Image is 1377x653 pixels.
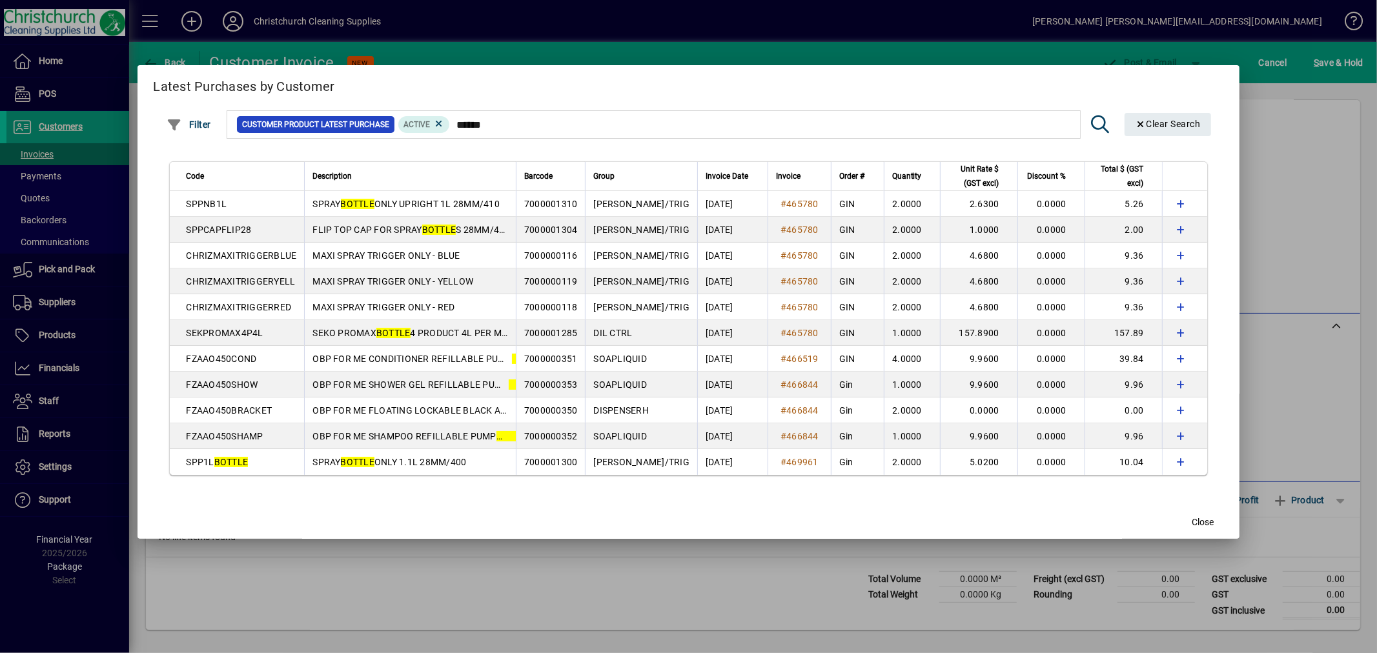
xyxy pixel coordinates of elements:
[524,457,578,467] span: 7000001300
[940,243,1017,268] td: 4.6800
[697,397,768,423] td: [DATE]
[786,276,819,286] span: 465780
[312,302,454,312] span: MAXI SPRAY TRIGGER ONLY - RED
[776,352,823,366] a: #466519
[780,225,786,235] span: #
[780,250,786,261] span: #
[786,379,819,390] span: 466844
[940,268,1017,294] td: 4.6800
[940,423,1017,449] td: 9.9600
[138,65,1239,103] h2: Latest Purchases by Customer
[706,169,760,183] div: Invoice Date
[422,225,456,235] em: BOTTLE
[697,449,768,475] td: [DATE]
[1017,372,1085,397] td: 0.0000
[884,217,940,243] td: 2.0000
[1183,510,1224,534] button: Close
[186,457,248,467] span: SPP1L
[786,457,819,467] span: 469961
[831,217,884,243] td: GIN
[186,250,296,261] span: CHRIZMAXITRIGGERBLUE
[940,294,1017,320] td: 4.6800
[524,169,553,183] span: Barcode
[312,169,352,183] span: Description
[780,354,786,364] span: #
[312,225,510,235] span: FLIP TOP CAP FOR SPRAY S 28MM/410
[786,328,819,338] span: 465780
[776,169,801,183] span: Invoice
[786,250,819,261] span: 465780
[884,294,940,320] td: 2.0000
[697,294,768,320] td: [DATE]
[780,276,786,286] span: #
[839,169,864,183] span: Order #
[593,328,632,338] span: DIL CTRL
[1017,243,1085,268] td: 0.0000
[884,191,940,217] td: 2.0000
[776,169,823,183] div: Invoice
[593,405,649,416] span: DISPENSERH
[1085,397,1162,423] td: 0.00
[186,405,272,416] span: FZAAO450BRACKET
[697,243,768,268] td: [DATE]
[831,397,884,423] td: Gin
[892,169,922,183] span: Quantity
[1017,423,1085,449] td: 0.0000
[1085,191,1162,217] td: 5.26
[884,320,940,346] td: 1.0000
[186,379,258,390] span: FZAAO450SHOW
[312,328,578,338] span: SEKO PROMAX 4 PRODUCT 4L PER MINUTE DISPENSER
[786,431,819,441] span: 466844
[186,169,296,183] div: Code
[312,199,500,209] span: SPRAY ONLY UPRIGHT 1L 28MM/410
[593,354,647,364] span: SOAPLIQUID
[341,457,375,467] em: BOTTLE
[940,449,1017,475] td: 5.0200
[312,431,642,441] span: OBP FOR ME SHAMPOO REFILLABLE PUMP WALL MOUNTABLE 450ML
[1026,169,1078,183] div: Discount %
[593,199,689,209] span: [PERSON_NAME]/TRIG
[593,225,689,235] span: [PERSON_NAME]/TRIG
[884,372,940,397] td: 1.0000
[312,457,466,467] span: SPRAY ONLY 1.1L 28MM/400
[884,397,940,423] td: 2.0000
[214,457,249,467] em: BOTTLE
[312,250,460,261] span: MAXI SPRAY TRIGGER ONLY - BLUE
[940,372,1017,397] td: 9.9600
[776,377,823,392] a: #466844
[524,302,578,312] span: 7000000118
[524,169,578,183] div: Barcode
[786,199,819,209] span: 465780
[1017,397,1085,423] td: 0.0000
[884,423,940,449] td: 1.0000
[1017,346,1085,372] td: 0.0000
[948,162,1011,190] div: Unit Rate $ (GST excl)
[776,223,823,237] a: #465780
[403,120,430,129] span: Active
[831,320,884,346] td: GIN
[831,423,884,449] td: Gin
[1085,217,1162,243] td: 2.00
[167,119,211,130] span: Filter
[786,405,819,416] span: 466844
[524,199,578,209] span: 7000001310
[524,225,578,235] span: 7000001304
[1017,449,1085,475] td: 0.0000
[1192,516,1214,529] span: Close
[780,405,786,416] span: #
[524,431,578,441] span: 7000000352
[786,225,819,235] span: 465780
[593,250,689,261] span: [PERSON_NAME]/TRIG
[831,449,884,475] td: Gin
[1017,320,1085,346] td: 0.0000
[186,169,204,183] span: Code
[776,248,823,263] a: #465780
[186,431,263,441] span: FZAAO450SHAMP
[940,217,1017,243] td: 1.0000
[1017,294,1085,320] td: 0.0000
[398,116,450,133] mat-chip: Product Activation Status: Active
[312,276,473,286] span: MAXI SPRAY TRIGGER ONLY - YELLOW
[186,199,227,209] span: SPPNB1L
[786,302,819,312] span: 465780
[376,328,411,338] em: BOTTLE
